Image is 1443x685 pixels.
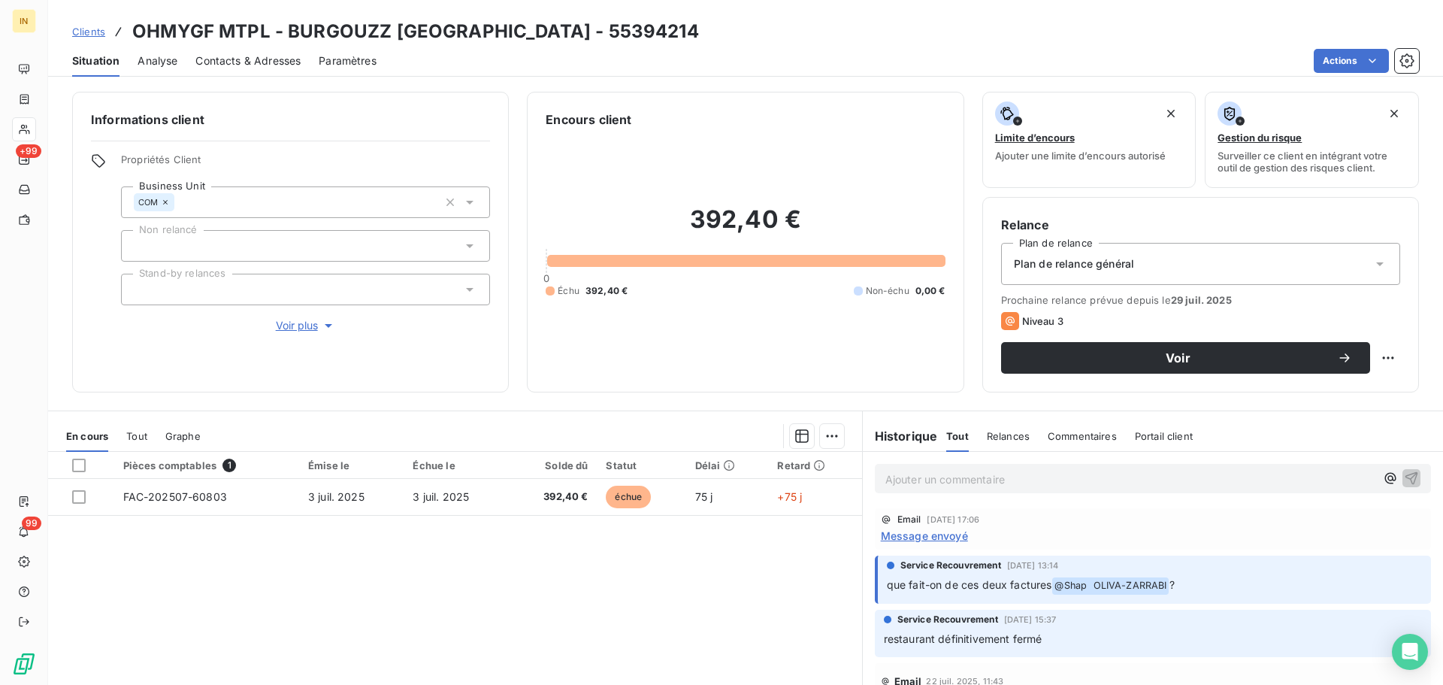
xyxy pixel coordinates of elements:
span: 3 juil. 2025 [413,490,469,503]
span: Graphe [165,430,201,442]
h2: 392,40 € [546,205,945,250]
span: Non-échu [866,284,909,298]
h6: Encours client [546,111,631,129]
span: Contacts & Adresses [195,53,301,68]
img: Logo LeanPay [12,652,36,676]
div: Statut [606,459,676,471]
h6: Informations client [91,111,490,129]
span: 392,40 € [585,284,628,298]
div: Solde dû [518,459,588,471]
span: Voir [1019,352,1337,364]
span: Surveiller ce client en intégrant votre outil de gestion des risques client. [1218,150,1406,174]
span: Niveau 3 [1022,315,1063,327]
span: Échu [558,284,579,298]
span: 99 [22,517,41,530]
span: Service Recouvrement [897,613,998,626]
a: Clients [72,24,105,39]
span: Situation [72,53,119,68]
span: Portail client [1135,430,1193,442]
span: Relances [987,430,1030,442]
span: [DATE] 13:14 [1007,561,1059,570]
span: 1 [222,459,236,472]
div: Émise le [308,459,395,471]
button: Gestion du risqueSurveiller ce client en intégrant votre outil de gestion des risques client. [1205,92,1419,188]
div: IN [12,9,36,33]
span: +75 j [777,490,802,503]
span: Tout [946,430,969,442]
span: Plan de relance général [1014,256,1134,271]
span: Propriétés Client [121,153,490,174]
div: Échue le [413,459,500,471]
span: 392,40 € [518,490,588,505]
div: Retard [777,459,852,471]
span: Message envoyé [881,528,968,544]
span: ? [1169,578,1175,591]
button: Voir [1001,342,1370,374]
span: Tout [126,430,147,442]
span: Paramètres [319,53,377,68]
span: échue [606,486,651,508]
span: 75 j [695,490,713,503]
span: Limite d’encours [995,132,1075,144]
button: Actions [1314,49,1389,73]
span: [DATE] 15:37 [1004,615,1057,624]
span: Clients [72,26,105,38]
h3: OHMYGF MTPL - BURGOUZZ [GEOGRAPHIC_DATA] - 55394214 [132,18,699,45]
div: Pièces comptables [123,459,290,472]
span: 29 juil. 2025 [1171,294,1232,306]
span: Email [897,515,921,524]
input: Ajouter une valeur [174,195,186,209]
span: 0,00 € [915,284,945,298]
div: Open Intercom Messenger [1392,634,1428,670]
span: Prochaine relance prévue depuis le [1001,294,1400,306]
h6: Relance [1001,216,1400,234]
span: COM [138,198,158,207]
h6: Historique [863,427,938,445]
div: Délai [695,459,760,471]
span: Ajouter une limite d’encours autorisé [995,150,1166,162]
button: Voir plus [121,317,490,334]
span: restaurant définitivement fermé [884,632,1042,645]
span: Service Recouvrement [900,559,1001,572]
span: Voir plus [276,318,336,333]
input: Ajouter une valeur [134,239,146,253]
span: Commentaires [1048,430,1117,442]
input: Ajouter une valeur [134,283,146,296]
button: Limite d’encoursAjouter une limite d’encours autorisé [982,92,1196,188]
span: +99 [16,144,41,158]
span: Analyse [138,53,177,68]
span: En cours [66,430,108,442]
span: 3 juil. 2025 [308,490,365,503]
span: que fait-on de ces deux factures [887,578,1052,591]
span: [DATE] 17:06 [927,515,979,524]
span: @ Shap OLIVA-ZARRABI [1052,577,1169,595]
span: Gestion du risque [1218,132,1302,144]
span: FAC-202507-60803 [123,490,227,503]
span: 0 [543,272,549,284]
